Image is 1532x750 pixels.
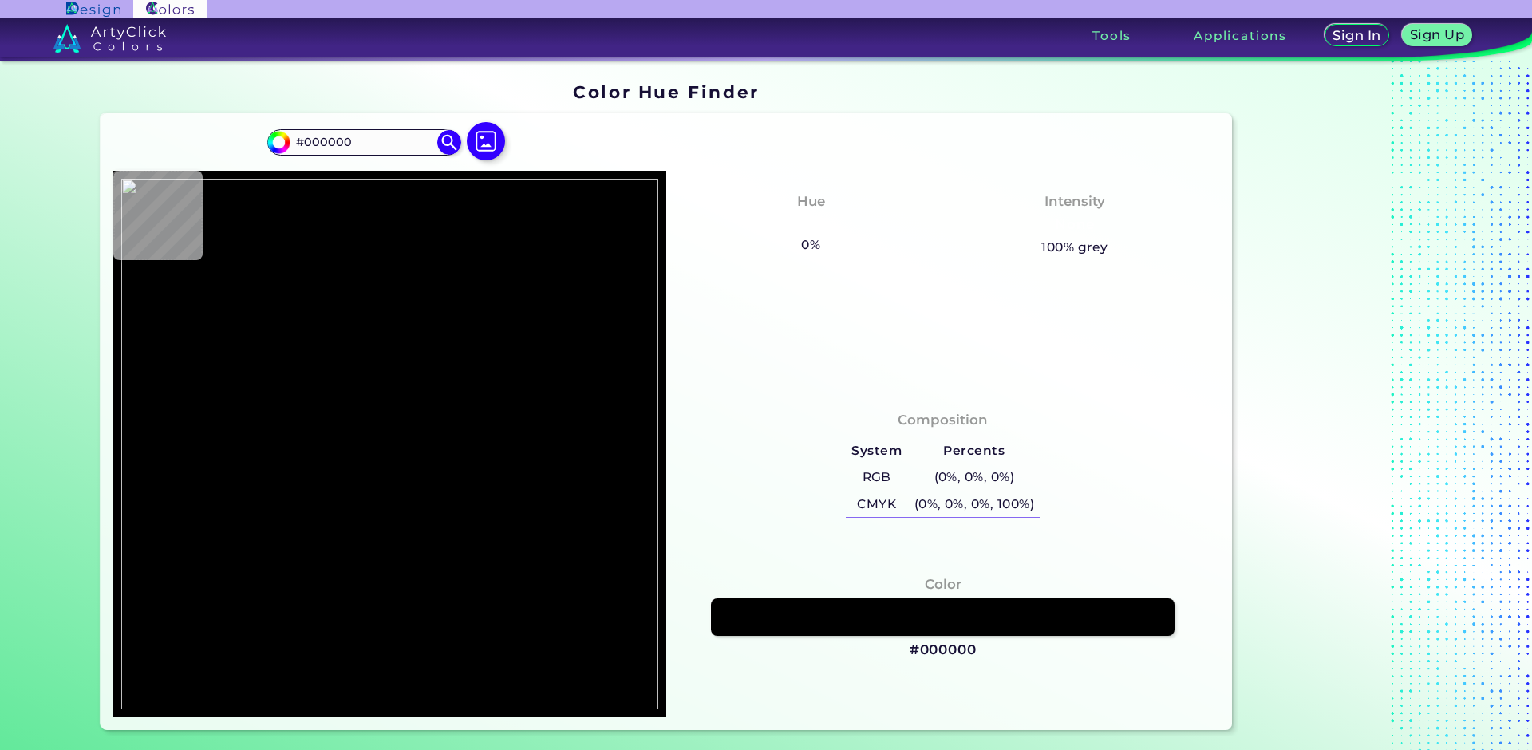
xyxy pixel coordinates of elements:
[908,464,1040,491] h5: (0%, 0%, 0%)
[797,190,825,213] h4: Hue
[1048,215,1101,235] h3: None
[1044,190,1105,213] h4: Intensity
[784,215,838,235] h3: None
[910,641,977,660] h3: #000000
[925,573,961,596] h4: Color
[898,409,988,432] h4: Composition
[1092,30,1131,41] h3: Tools
[846,491,908,518] h5: CMYK
[1412,29,1463,41] h5: Sign Up
[1194,30,1287,41] h3: Applications
[467,122,505,160] img: icon picture
[66,2,120,17] img: ArtyClick Design logo
[846,464,908,491] h5: RGB
[908,491,1040,518] h5: (0%, 0%, 0%, 100%)
[1327,26,1387,46] a: Sign In
[796,235,827,255] h5: 0%
[908,438,1040,464] h5: Percents
[573,80,759,104] h1: Color Hue Finder
[437,130,461,154] img: icon search
[121,179,658,709] img: 2750eb2b-882e-4a92-b50d-7fc4fafe5398
[846,438,908,464] h5: System
[1041,237,1108,258] h5: 100% grey
[290,132,438,153] input: type color..
[1335,30,1379,41] h5: Sign In
[1405,26,1469,46] a: Sign Up
[53,24,166,53] img: logo_artyclick_colors_white.svg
